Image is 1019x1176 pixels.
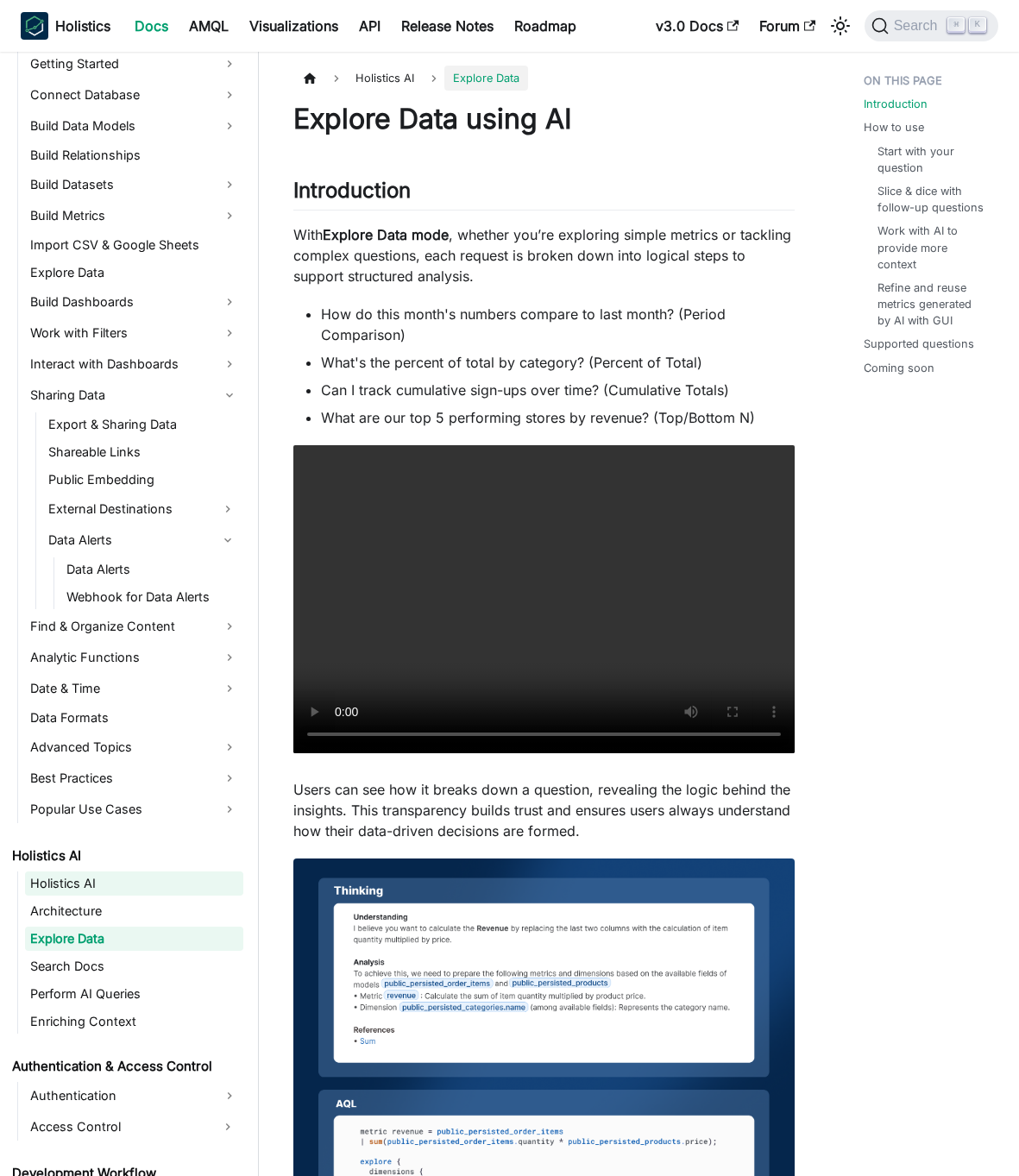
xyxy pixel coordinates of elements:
[25,796,243,823] a: Popular Use Cases
[25,350,243,378] a: Interact with Dashboards
[25,706,243,730] a: Data Formats
[212,495,243,523] button: Expand sidebar category 'External Destinations'
[877,183,984,216] a: Slice & dice with follow-up questions
[864,119,924,135] a: How to use
[25,675,243,702] a: Date & Time
[61,557,243,582] a: Data Alerts
[947,17,965,33] kbd: ⌘
[21,12,110,40] a: HolisticsHolistics
[25,81,243,109] a: Connect Database
[25,764,243,792] a: Best Practices
[889,18,948,34] span: Search
[865,10,998,41] button: Search (Command+K)
[61,585,243,609] a: Webhook for Data Alerts
[864,360,934,376] a: Coming soon
[212,1113,243,1141] button: Expand sidebar category 'Access Control'
[877,143,984,176] a: Start with your question
[293,178,795,211] h2: Introduction
[827,12,854,40] button: Switch between dark and light mode (currently light mode)
[25,50,243,78] a: Getting Started
[55,16,110,36] b: Holistics
[25,202,243,230] a: Build Metrics
[645,12,749,40] a: v3.0 Docs
[293,102,795,136] h1: Explore Data using AI
[25,319,243,347] a: Work with Filters
[179,12,239,40] a: AMQL
[321,380,795,400] li: Can I track cumulative sign-ups over time? (Cumulative Totals)
[969,17,986,33] kbd: K
[25,381,243,409] a: Sharing Data
[43,495,212,523] a: External Destinations
[7,844,243,868] a: Holistics AI
[21,12,48,40] img: Holistics
[25,112,243,140] a: Build Data Models
[25,613,243,640] a: Find & Organize Content
[864,96,928,112] a: Introduction
[444,66,528,91] span: Explore Data
[864,336,974,352] a: Supported questions
[7,1054,243,1079] a: Authentication & Access Control
[25,1009,243,1034] a: Enriching Context
[877,280,984,330] a: Refine and reuse metrics generated by AI with GUI
[25,233,243,257] a: Import CSV & Google Sheets
[25,871,243,896] a: Holistics AI
[293,779,795,841] p: Users can see how it breaks down a question, revealing the logic behind the insights. This transp...
[25,954,243,978] a: Search Docs
[349,12,391,40] a: API
[239,12,349,40] a: Visualizations
[293,445,795,753] video: Your browser does not support embedding video, but you can .
[25,143,243,167] a: Build Relationships
[124,12,179,40] a: Docs
[321,304,795,345] li: How do this month's numbers compare to last month? (Period Comparison)
[43,412,243,437] a: Export & Sharing Data
[293,224,795,286] p: With , whether you’re exploring simple metrics or tackling complex questions, each request is bro...
[25,288,243,316] a: Build Dashboards
[323,226,449,243] strong: Explore Data mode
[25,733,243,761] a: Advanced Topics
[321,407,795,428] li: What are our top 5 performing stores by revenue? (Top/Bottom N)
[293,66,326,91] a: Home page
[25,1082,243,1110] a: Authentication
[391,12,504,40] a: Release Notes
[212,526,243,554] button: Collapse sidebar category 'Data Alerts'
[43,440,243,464] a: Shareable Links
[25,644,243,671] a: Analytic Functions
[749,12,826,40] a: Forum
[25,899,243,923] a: Architecture
[877,223,984,273] a: Work with AI to provide more context
[25,1113,212,1141] a: Access Control
[25,171,243,198] a: Build Datasets
[25,261,243,285] a: Explore Data
[43,468,243,492] a: Public Embedding
[321,352,795,373] li: What's the percent of total by category? (Percent of Total)
[504,12,587,40] a: Roadmap
[293,66,795,91] nav: Breadcrumbs
[347,66,423,91] span: Holistics AI
[25,927,243,951] a: Explore Data
[25,982,243,1006] a: Perform AI Queries
[43,526,212,554] a: Data Alerts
